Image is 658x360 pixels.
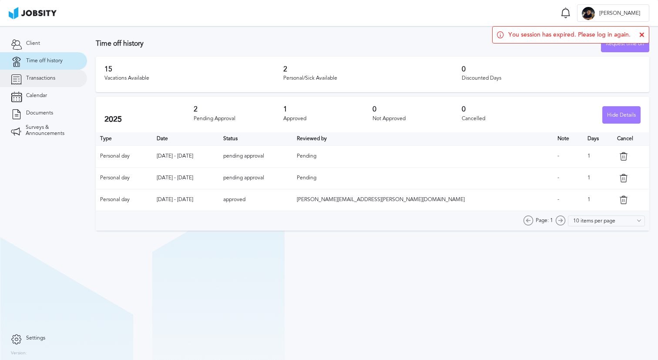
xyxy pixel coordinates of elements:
[96,189,152,211] td: Personal day
[96,145,152,167] td: Personal day
[508,31,631,38] span: You session has expired. Please log in again.
[194,105,283,113] h3: 2
[582,7,595,20] div: B
[194,116,283,122] div: Pending Approval
[152,132,219,145] th: Toggle SortBy
[26,75,55,81] span: Transactions
[601,35,649,53] div: Request time off
[613,132,649,145] th: Cancel
[283,116,373,122] div: Approved
[583,189,613,211] td: 1
[152,145,219,167] td: [DATE] - [DATE]
[26,335,45,341] span: Settings
[595,10,645,17] span: [PERSON_NAME]
[96,167,152,189] td: Personal day
[96,40,601,47] h3: Time off history
[373,105,462,113] h3: 0
[292,132,553,145] th: Toggle SortBy
[297,196,465,202] span: [PERSON_NAME][EMAIL_ADDRESS][PERSON_NAME][DOMAIN_NAME]
[26,40,40,47] span: Client
[283,65,462,73] h3: 2
[104,115,194,124] h2: 2025
[297,175,316,181] span: Pending
[553,132,583,145] th: Toggle SortBy
[373,116,462,122] div: Not Approved
[283,75,462,81] div: Personal/Sick Available
[297,153,316,159] span: Pending
[26,110,53,116] span: Documents
[219,167,292,189] td: pending approval
[557,196,559,202] span: -
[219,189,292,211] td: approved
[9,7,57,19] img: ab4bad089aa723f57921c736e9817d99.png
[26,124,76,137] span: Surveys & Announcements
[26,93,47,99] span: Calendar
[104,75,283,81] div: Vacations Available
[152,167,219,189] td: [DATE] - [DATE]
[26,58,63,64] span: Time off history
[219,132,292,145] th: Toggle SortBy
[602,106,641,124] button: Hide Details
[583,145,613,167] td: 1
[11,351,27,356] label: Version:
[104,65,283,73] h3: 15
[462,105,551,113] h3: 0
[462,65,641,73] h3: 0
[577,4,649,22] button: B[PERSON_NAME]
[583,167,613,189] td: 1
[557,175,559,181] span: -
[601,35,649,52] button: Request time off
[536,218,553,224] span: Page: 1
[462,116,551,122] div: Cancelled
[462,75,641,81] div: Discounted Days
[583,132,613,145] th: Days
[96,132,152,145] th: Type
[557,153,559,159] span: -
[283,105,373,113] h3: 1
[219,145,292,167] td: pending approval
[603,107,640,124] div: Hide Details
[152,189,219,211] td: [DATE] - [DATE]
